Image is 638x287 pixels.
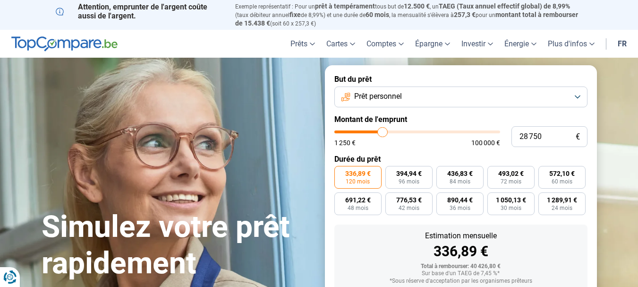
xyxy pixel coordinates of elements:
span: € [576,133,580,141]
span: 120 mois [346,179,370,184]
span: 84 mois [450,179,470,184]
span: 1 289,91 € [547,197,577,203]
a: Plus d'infos [542,30,600,58]
a: Énergie [499,30,542,58]
span: 257,3 € [454,11,476,18]
span: prêt à tempérament [315,2,375,10]
span: 48 mois [348,205,368,211]
a: Épargne [409,30,456,58]
span: TAEG (Taux annuel effectif global) de 8,99% [439,2,570,10]
a: Cartes [321,30,361,58]
a: Prêts [285,30,321,58]
span: 1 050,13 € [496,197,526,203]
span: 60 mois [366,11,389,18]
span: fixe [289,11,301,18]
span: 100 000 € [471,139,500,146]
label: Montant de l'emprunt [334,115,587,124]
label: But du prêt [334,75,587,84]
span: 436,83 € [447,170,473,177]
button: Prêt personnel [334,87,587,107]
p: Attention, emprunter de l'argent coûte aussi de l'argent. [56,2,224,20]
p: Exemple représentatif : Pour un tous but de , un (taux débiteur annuel de 8,99%) et une durée de ... [235,2,583,27]
h1: Simulez votre prêt rapidement [42,209,314,282]
span: 336,89 € [345,170,371,177]
span: 776,53 € [396,197,422,203]
span: 24 mois [552,205,572,211]
span: 12.500 € [404,2,430,10]
div: Total à rembourser: 40 426,80 € [342,263,580,270]
span: 691,22 € [345,197,371,203]
div: Sur base d'un TAEG de 7,45 %* [342,270,580,277]
span: 42 mois [399,205,419,211]
span: 890,44 € [447,197,473,203]
span: 36 mois [450,205,470,211]
a: fr [612,30,632,58]
div: 336,89 € [342,244,580,259]
span: 1 250 € [334,139,356,146]
span: 572,10 € [549,170,575,177]
a: Investir [456,30,499,58]
label: Durée du prêt [334,155,587,164]
span: 30 mois [501,205,521,211]
img: TopCompare [11,36,118,52]
div: Estimation mensuelle [342,232,580,240]
span: 96 mois [399,179,419,184]
span: 394,94 € [396,170,422,177]
div: *Sous réserve d'acceptation par les organismes prêteurs [342,278,580,285]
span: montant total à rembourser de 15.438 € [235,11,578,27]
span: 60 mois [552,179,572,184]
a: Comptes [361,30,409,58]
span: 493,02 € [498,170,524,177]
span: Prêt personnel [354,91,402,102]
span: 72 mois [501,179,521,184]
